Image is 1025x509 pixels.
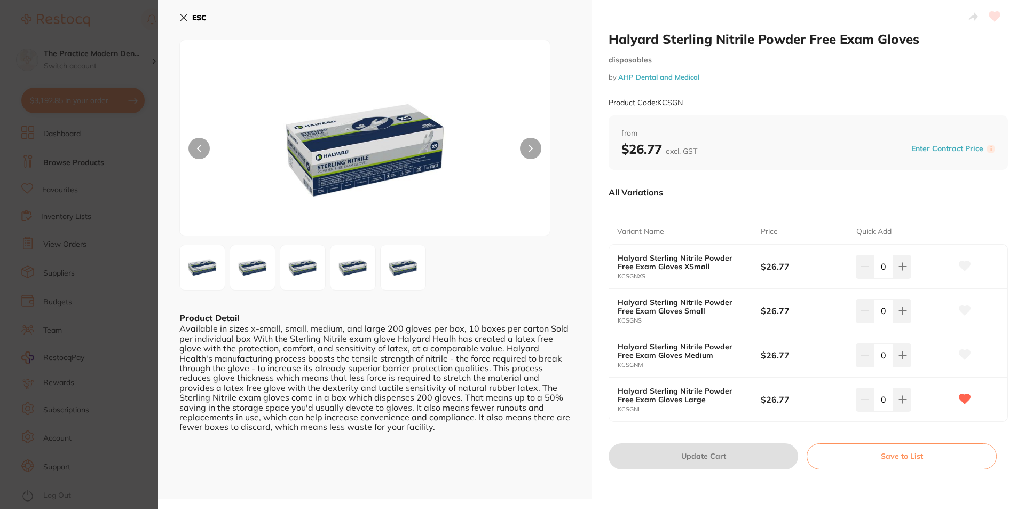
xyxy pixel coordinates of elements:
b: $26.77 [761,394,847,405]
img: LWpwZy01ODI2Mg [233,248,272,287]
img: LWpwZy01ODI2Mw [283,248,322,287]
b: Halyard Sterling Nitrile Powder Free Exam Gloves XSmall [618,254,746,271]
p: Price [761,226,778,237]
h2: Halyard Sterling Nitrile Powder Free Exam Gloves [609,31,1008,47]
small: disposables [609,56,1008,65]
div: Available in sizes x-small, small, medium, and large 200 gloves per box, 10 boxes per carton Sold... [179,324,570,432]
button: Save to List [807,443,997,469]
b: Product Detail [179,312,239,323]
label: i [987,145,995,153]
img: LWpwZy01ODI2MQ [183,248,222,287]
b: $26.77 [761,305,847,317]
img: LWpwZy01ODI2MQ [254,67,476,236]
small: Product Code: KCSGN [609,98,683,107]
p: Variant Name [617,226,664,237]
b: Halyard Sterling Nitrile Powder Free Exam Gloves Large [618,387,746,404]
button: ESC [179,9,207,27]
img: LWpwZy01ODI2NA [334,248,372,287]
small: KCSGNXS [618,273,761,280]
small: KCSGNL [618,406,761,413]
b: ESC [192,13,207,22]
button: Enter Contract Price [908,144,987,154]
small: by [609,73,1008,81]
b: Halyard Sterling Nitrile Powder Free Exam Gloves Medium [618,342,746,359]
span: from [621,128,995,139]
b: Halyard Sterling Nitrile Powder Free Exam Gloves Small [618,298,746,315]
img: LWpwZy01ODI2NQ [384,248,422,287]
p: All Variations [609,187,663,198]
small: KCSGNM [618,362,761,369]
b: $26.77 [621,141,697,157]
button: Update Cart [609,443,798,469]
b: $26.77 [761,261,847,272]
p: Quick Add [856,226,892,237]
a: AHP Dental and Medical [618,73,699,81]
small: KCSGNS [618,317,761,324]
b: $26.77 [761,349,847,361]
span: excl. GST [666,146,697,156]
